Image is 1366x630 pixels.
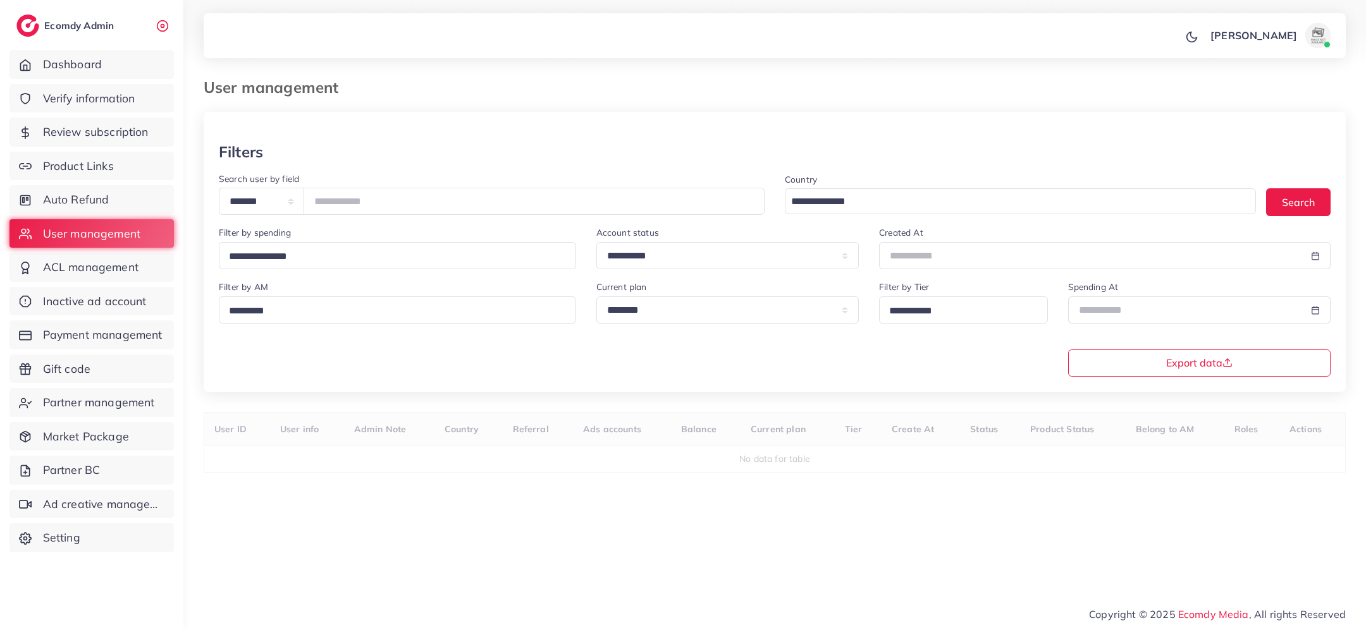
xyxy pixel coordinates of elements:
[785,173,817,186] label: Country
[16,15,117,37] a: logoEcomdy Admin
[44,20,117,32] h2: Ecomdy Admin
[596,226,659,239] label: Account status
[9,50,174,79] a: Dashboard
[219,143,263,161] h3: Filters
[43,90,135,107] span: Verify information
[787,192,1240,212] input: Search for option
[879,296,1047,324] div: Search for option
[219,281,268,293] label: Filter by AM
[43,191,109,208] span: Auto Refund
[9,219,174,248] a: User management
[1203,23,1336,48] a: [PERSON_NAME]avatar
[43,56,102,73] span: Dashboard
[43,496,164,512] span: Ad creative management
[9,185,174,214] a: Auto Refund
[219,296,576,324] div: Search for option
[1266,188,1331,215] button: Search
[1089,607,1346,622] span: Copyright © 2025
[43,428,129,445] span: Market Package
[43,462,101,478] span: Partner BC
[219,242,576,269] div: Search for option
[1068,281,1119,293] label: Spending At
[1249,607,1346,622] span: , All rights Reserved
[596,281,647,293] label: Current plan
[43,361,90,377] span: Gift code
[9,84,174,113] a: Verify information
[879,226,923,239] label: Created At
[43,158,114,174] span: Product Links
[204,78,348,97] h3: User management
[9,456,174,485] a: Partner BC
[1210,28,1297,43] p: [PERSON_NAME]
[219,173,299,185] label: Search user by field
[225,301,560,321] input: Search for option
[9,253,174,282] a: ACL management
[43,226,140,242] span: User management
[9,422,174,451] a: Market Package
[9,152,174,181] a: Product Links
[9,388,174,417] a: Partner management
[9,523,174,552] a: Setting
[9,118,174,147] a: Review subscription
[1166,358,1233,368] span: Export data
[885,301,1031,321] input: Search for option
[43,394,155,411] span: Partner management
[43,327,163,343] span: Payment management
[785,188,1256,214] div: Search for option
[43,530,80,546] span: Setting
[225,247,560,267] input: Search for option
[43,259,138,276] span: ACL management
[1068,349,1331,377] button: Export data
[879,281,929,293] label: Filter by Tier
[219,226,291,239] label: Filter by spending
[9,354,174,384] a: Gift code
[1305,23,1331,48] img: avatar
[43,124,149,140] span: Review subscription
[43,293,147,310] span: Inactive ad account
[9,490,174,519] a: Ad creative management
[9,320,174,349] a: Payment management
[16,15,39,37] img: logo
[1178,608,1249,621] a: Ecomdy Media
[9,287,174,316] a: Inactive ad account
